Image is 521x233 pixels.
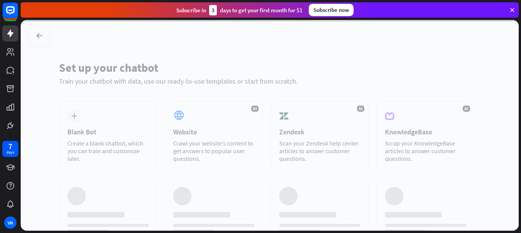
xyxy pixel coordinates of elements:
[4,216,16,229] div: VN
[176,5,303,15] div: Subscribe in days to get your first month for $1
[7,150,14,155] div: days
[209,5,217,15] div: 3
[2,141,18,157] a: 7 days
[8,143,12,150] div: 7
[309,4,354,16] div: Subscribe now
